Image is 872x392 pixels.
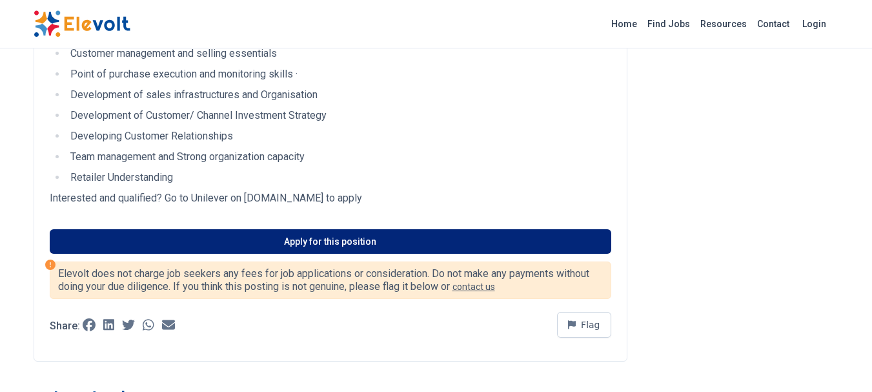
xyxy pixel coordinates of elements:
[695,14,752,34] a: Resources
[66,87,611,103] li: Development of sales infrastructures and Organisation
[557,312,611,338] button: Flag
[66,129,611,144] li: Developing Customer Relationships
[642,14,695,34] a: Find Jobs
[34,10,130,37] img: Elevolt
[66,108,611,123] li: Development of Customer/ Channel Investment Strategy
[807,330,872,392] iframe: Chat Widget
[66,170,611,185] li: Retailer Understanding
[50,321,80,331] p: Share:
[795,11,834,37] a: Login
[50,191,611,206] p: Interested and qualified? Go to Unilever on [DOMAIN_NAME] to apply
[66,46,611,61] li: Customer management and selling essentials
[58,267,603,293] p: Elevolt does not charge job seekers any fees for job applications or consideration. Do not make a...
[50,229,611,254] a: Apply for this position
[452,282,495,292] a: contact us
[66,149,611,165] li: Team management and Strong organization capacity
[606,14,642,34] a: Home
[66,67,611,82] li: Point of purchase execution and monitoring skills ·
[752,14,795,34] a: Contact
